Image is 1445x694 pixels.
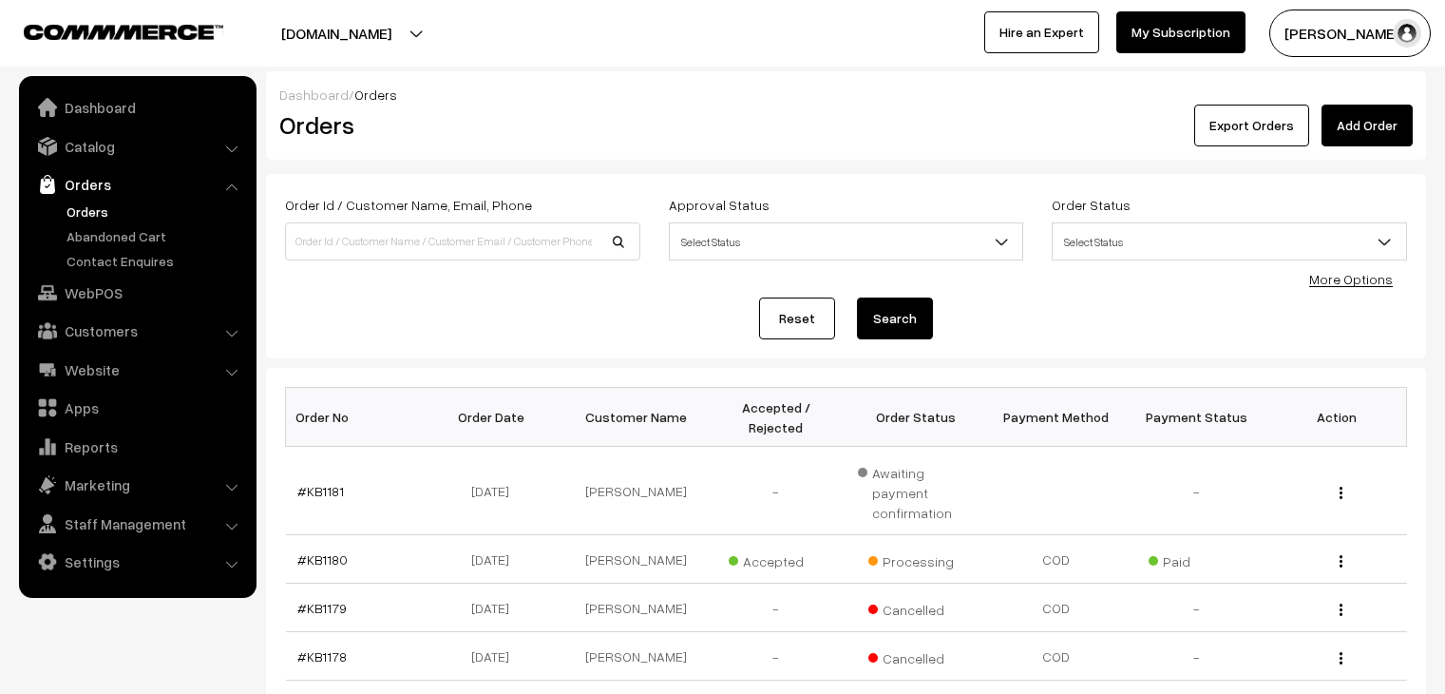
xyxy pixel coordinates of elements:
img: Menu [1340,604,1342,616]
td: [PERSON_NAME] [566,535,707,584]
th: Order No [286,388,427,447]
a: Dashboard [279,87,349,103]
a: COMMMERCE [24,19,190,42]
a: Reports [24,430,250,464]
td: - [1127,584,1267,632]
a: Staff Management [24,507,250,541]
a: Reset [759,298,835,339]
td: COD [986,584,1127,632]
td: [PERSON_NAME] [566,447,707,535]
h2: Orders [279,110,638,140]
img: Menu [1340,652,1342,665]
img: user [1393,19,1421,48]
a: #KB1179 [297,600,347,616]
span: Select Status [1053,225,1406,259]
td: [PERSON_NAME] [566,632,707,681]
th: Order Date [426,388,566,447]
td: [DATE] [426,632,566,681]
td: - [1127,632,1267,681]
span: Paid [1149,547,1244,571]
td: [PERSON_NAME] [566,584,707,632]
button: Search [857,298,933,339]
a: #KB1180 [297,551,348,568]
a: Catalog [24,129,250,164]
a: Customers [24,314,250,348]
td: - [1127,447,1267,535]
a: More Options [1309,271,1393,287]
th: Payment Method [986,388,1127,447]
th: Order Status [846,388,987,447]
a: Hire an Expert [984,11,1099,53]
img: Menu [1340,487,1342,499]
td: [DATE] [426,584,566,632]
span: Processing [868,547,963,571]
a: #KB1181 [297,483,344,499]
label: Approval Status [669,195,770,215]
a: Website [24,353,250,387]
th: Action [1266,388,1407,447]
td: [DATE] [426,447,566,535]
div: / [279,85,1413,105]
th: Customer Name [566,388,707,447]
label: Order Status [1052,195,1131,215]
a: Dashboard [24,90,250,125]
span: Orders [354,87,397,103]
span: Select Status [1052,222,1407,260]
th: Accepted / Rejected [706,388,846,447]
a: Orders [24,167,250,202]
span: Select Status [670,225,1023,259]
th: Payment Status [1127,388,1267,447]
a: Abandoned Cart [62,226,250,246]
button: Export Orders [1194,105,1309,146]
span: Awaiting payment confirmation [858,458,976,523]
button: [PERSON_NAME]… [1269,10,1431,57]
span: Accepted [729,547,824,571]
label: Order Id / Customer Name, Email, Phone [285,195,532,215]
a: #KB1178 [297,648,347,665]
a: Apps [24,391,250,425]
td: COD [986,535,1127,584]
input: Order Id / Customer Name / Customer Email / Customer Phone [285,222,640,260]
a: WebPOS [24,276,250,310]
a: Add Order [1321,105,1413,146]
img: COMMMERCE [24,25,223,39]
td: - [706,632,846,681]
span: Cancelled [868,644,963,668]
a: Settings [24,545,250,579]
a: Contact Enquires [62,251,250,271]
a: Marketing [24,468,250,502]
td: - [706,584,846,632]
span: Cancelled [868,595,963,620]
button: [DOMAIN_NAME] [215,10,458,57]
span: Select Status [669,222,1024,260]
td: [DATE] [426,535,566,584]
td: COD [986,632,1127,681]
img: Menu [1340,555,1342,568]
td: - [706,447,846,535]
a: My Subscription [1116,11,1245,53]
a: Orders [62,202,250,222]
